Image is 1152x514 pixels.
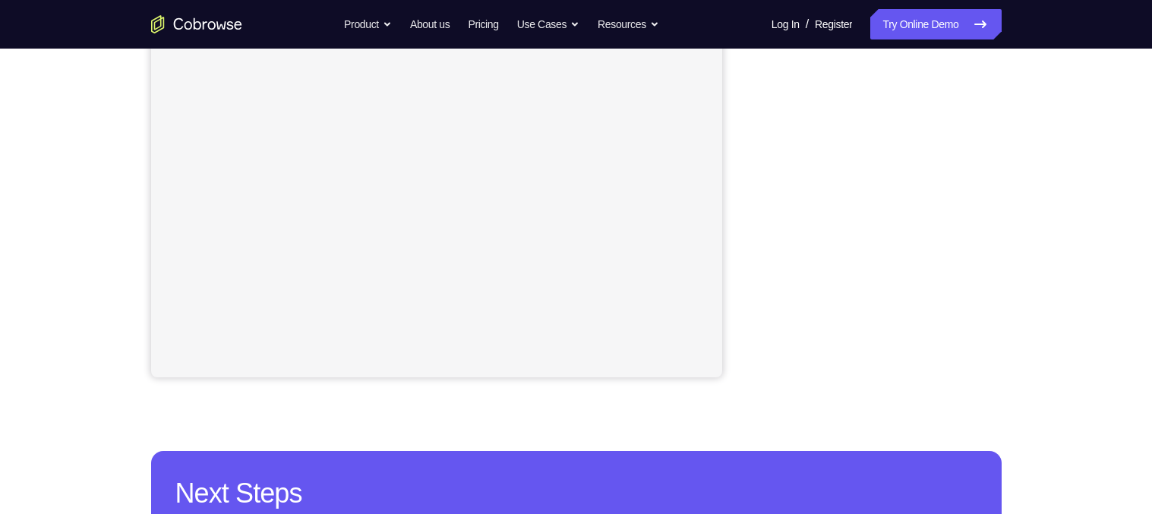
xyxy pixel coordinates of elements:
a: Pricing [468,9,498,39]
button: Resources [598,9,659,39]
a: Go to the home page [151,15,242,33]
button: Use Cases [517,9,579,39]
span: / [806,15,809,33]
a: Log In [772,9,800,39]
h2: Next Steps [175,475,977,512]
a: Register [815,9,852,39]
a: Try Online Demo [870,9,1001,39]
a: About us [410,9,450,39]
button: Product [344,9,392,39]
